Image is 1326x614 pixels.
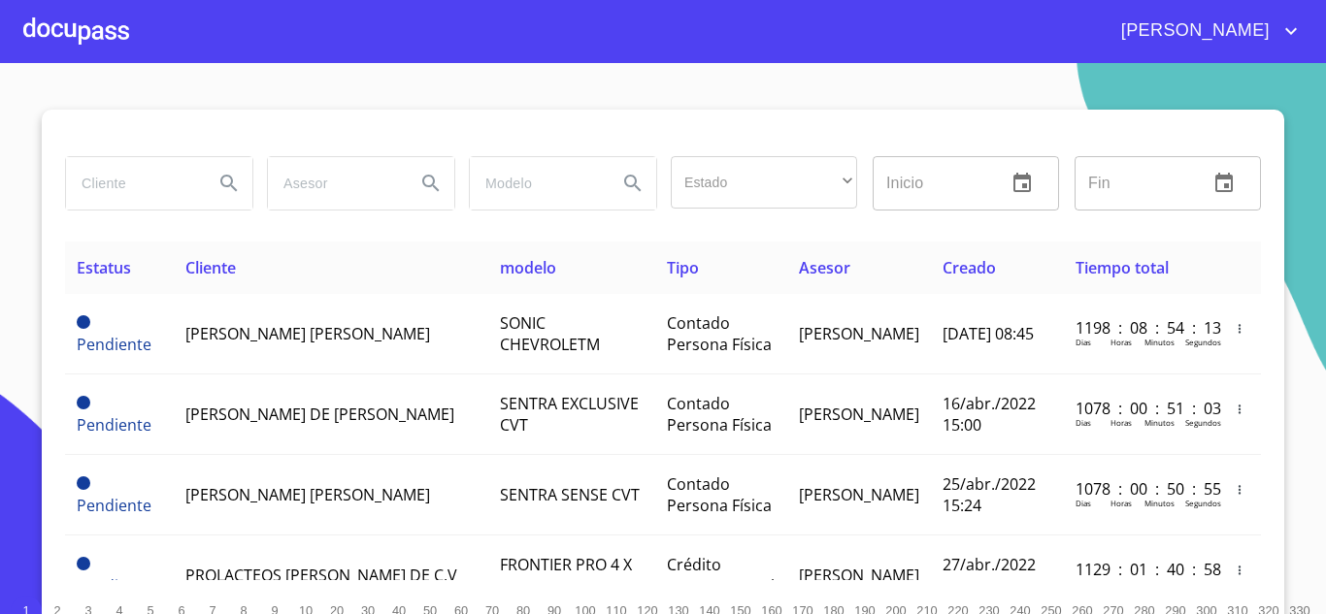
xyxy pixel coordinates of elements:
p: Segundos [1185,498,1221,508]
p: Horas [1111,498,1132,508]
span: [PERSON_NAME] [799,484,919,505]
span: SENTRA SENSE CVT [500,484,640,505]
span: Crédito Persona Moral [667,554,775,597]
p: Minutos [1144,417,1175,428]
span: [PERSON_NAME] [799,565,919,586]
span: [PERSON_NAME] [PERSON_NAME] [185,323,430,344]
input: search [66,157,198,210]
span: SONIC CHEVROLETM [500,312,600,355]
span: Creado [943,257,996,278]
span: Tiempo total [1076,257,1169,278]
p: Segundos [1185,578,1221,589]
span: 25/abr./2022 15:24 [943,473,1036,516]
p: 1078 : 00 : 50 : 55 [1076,478,1207,500]
button: account of current user [1107,16,1303,47]
span: Contado Persona Física [667,473,772,516]
p: Minutos [1144,337,1175,347]
span: Pendiente [77,414,151,436]
button: Search [610,160,656,207]
span: Estatus [77,257,131,278]
span: [PERSON_NAME] [PERSON_NAME] [185,484,430,505]
span: [PERSON_NAME] [799,323,919,344]
p: Segundos [1185,337,1221,347]
span: Contado Persona Física [667,393,772,436]
p: Dias [1076,498,1091,508]
button: Search [408,160,454,207]
span: [PERSON_NAME] DE [PERSON_NAME] [185,404,454,425]
button: Search [206,160,252,207]
p: Minutos [1144,578,1175,589]
p: Horas [1111,337,1132,347]
p: Dias [1076,417,1091,428]
p: Dias [1076,578,1091,589]
span: Pendiente [77,476,90,490]
p: Minutos [1144,498,1175,508]
span: Tipo [667,257,699,278]
span: [PERSON_NAME] [799,404,919,425]
span: FRONTIER PRO 4 X 4 X 4 TA [500,554,632,597]
span: [PERSON_NAME] [1107,16,1279,47]
span: Pendiente [77,575,151,597]
p: Horas [1111,578,1132,589]
span: Contado Persona Física [667,312,772,355]
p: 1129 : 01 : 40 : 58 [1076,559,1207,580]
span: [DATE] 08:45 [943,323,1034,344]
input: search [470,157,602,210]
p: Segundos [1185,417,1221,428]
span: Pendiente [77,315,90,329]
span: Pendiente [77,557,90,570]
span: Pendiente [77,396,90,409]
span: PROLACTEOS [PERSON_NAME] DE C.V [185,565,457,586]
span: 27/abr./2022 08:47 [943,554,1036,597]
p: 1078 : 00 : 51 : 03 [1076,398,1207,419]
span: Cliente [185,257,236,278]
p: 1198 : 08 : 54 : 13 [1076,317,1207,339]
span: Asesor [799,257,850,278]
div: ​ [671,156,857,209]
span: Pendiente [77,334,151,355]
span: SENTRA EXCLUSIVE CVT [500,393,639,436]
p: Horas [1111,417,1132,428]
p: Dias [1076,337,1091,347]
span: Pendiente [77,495,151,516]
span: modelo [500,257,556,278]
span: 16/abr./2022 15:00 [943,393,1036,436]
input: search [268,157,400,210]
